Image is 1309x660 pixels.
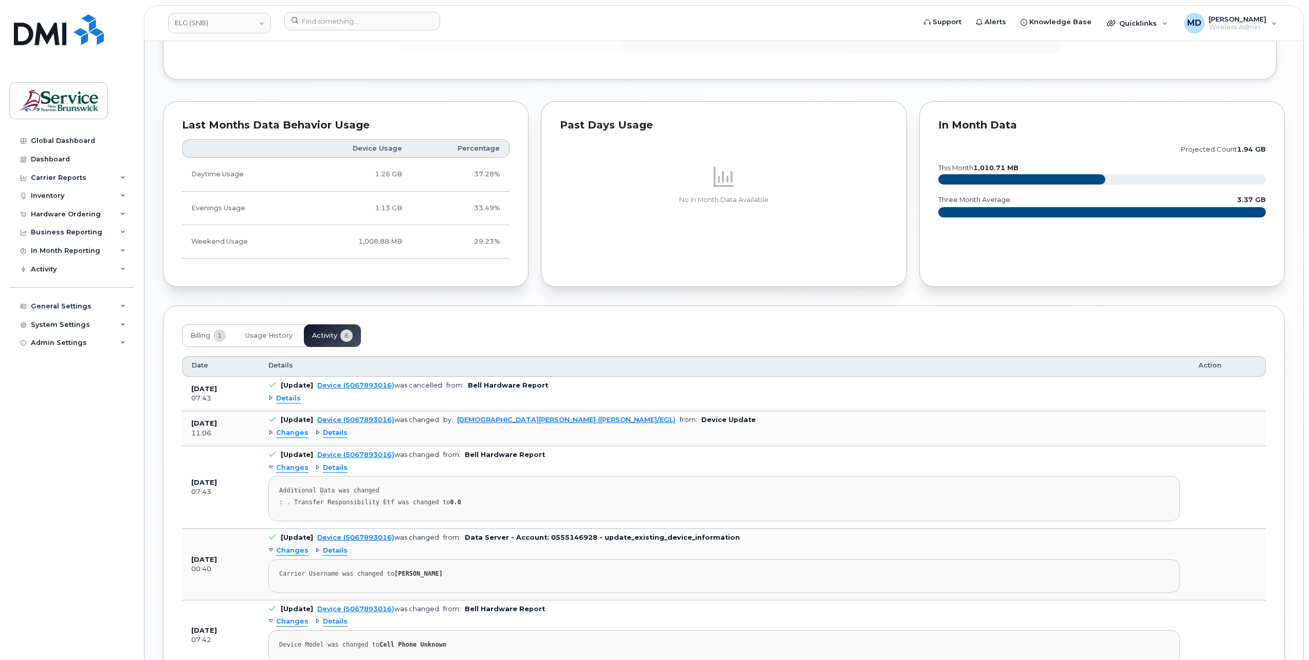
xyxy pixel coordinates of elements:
[468,381,548,389] b: Bell Hardware Report
[1029,17,1092,27] span: Knowledge Base
[411,139,510,158] th: Percentage
[281,381,313,389] b: [Update]
[182,225,302,259] td: Weekend Usage
[245,332,293,340] span: Usage History
[465,451,545,459] b: Bell Hardware Report
[323,463,348,473] span: Details
[182,120,510,131] div: Last Months Data Behavior Usage
[1237,145,1266,153] tspan: 1.94 GB
[443,416,453,424] span: by:
[279,487,1169,494] div: Additional Data was changed
[323,546,348,556] span: Details
[323,617,348,627] span: Details
[933,17,961,27] span: Support
[411,225,510,259] td: 29.23%
[182,192,302,225] td: Evenings Usage
[1119,19,1157,27] span: Quicklinks
[190,332,210,340] span: Billing
[281,416,313,424] b: [Update]
[213,329,226,342] span: 1
[191,385,217,393] b: [DATE]
[938,120,1266,131] div: In Month Data
[302,225,411,259] td: 1,008.88 MB
[317,381,442,389] div: was cancelled
[985,17,1006,27] span: Alerts
[680,416,697,424] span: from:
[317,605,439,613] div: was changed
[276,394,301,404] span: Details
[411,192,510,225] td: 33.49%
[317,534,394,541] a: Device (5067893016)
[279,499,1169,506] div: : . Transfer Responsibility Etf was changed to
[191,627,217,634] b: [DATE]
[1187,17,1202,29] span: MD
[317,451,439,459] div: was changed
[276,546,308,556] span: Changes
[191,487,250,497] div: 07:43
[917,12,969,32] a: Support
[191,564,250,574] div: 00:40
[560,195,887,205] p: No In Month Data Available
[191,556,217,563] b: [DATE]
[191,479,217,486] b: [DATE]
[443,451,461,459] span: from:
[411,158,510,191] td: 37.28%
[465,605,545,613] b: Bell Hardware Report
[279,570,1169,578] div: Carrier Username was changed to
[191,394,250,403] div: 07:43
[443,605,461,613] span: from:
[973,164,1019,172] tspan: 1,010.71 MB
[182,192,510,225] tr: Weekdays from 6:00pm to 8:00am
[302,158,411,191] td: 1.26 GB
[317,605,394,613] a: Device (5067893016)
[317,534,439,541] div: was changed
[1209,15,1266,23] span: [PERSON_NAME]
[268,361,293,370] span: Details
[182,225,510,259] tr: Friday from 6:00pm to Monday 8:00am
[446,381,464,389] span: from:
[317,416,394,424] a: Device (5067893016)
[191,419,217,427] b: [DATE]
[281,605,313,613] b: [Update]
[279,641,1169,649] div: Device Model was changed to
[1237,196,1266,204] text: 3.37 GB
[394,570,443,577] strong: [PERSON_NAME]
[317,416,439,424] div: was changed
[182,158,302,191] td: Daytime Usage
[938,196,1010,204] text: three month average
[281,534,313,541] b: [Update]
[938,164,1019,172] text: this month
[168,13,271,33] a: ELG (SNB)
[1209,23,1266,31] span: Wireless Admin
[560,120,887,131] div: Past Days Usage
[276,617,308,627] span: Changes
[192,361,208,370] span: Date
[191,635,250,645] div: 07:42
[284,12,440,30] input: Find something...
[302,139,411,158] th: Device Usage
[457,416,676,424] a: [DEMOGRAPHIC_DATA][PERSON_NAME] ([PERSON_NAME]/EGL)
[969,12,1013,32] a: Alerts
[701,416,756,424] b: Device Update
[1189,356,1266,377] th: Action
[317,451,394,459] a: Device (5067893016)
[465,534,740,541] b: Data Server - Account: 0555146928 - update_existing_device_information
[276,428,308,438] span: Changes
[191,429,250,438] div: 11:06
[1181,145,1266,153] text: projected count
[450,499,461,506] strong: 0.0
[323,428,348,438] span: Details
[1100,13,1175,33] div: Quicklinks
[281,451,313,459] b: [Update]
[443,534,461,541] span: from:
[276,463,308,473] span: Changes
[1177,13,1284,33] div: Matthew Deveau
[1013,12,1099,32] a: Knowledge Base
[317,381,394,389] a: Device (5067893016)
[379,641,446,648] strong: Cell Phone Unknown
[302,192,411,225] td: 1.13 GB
